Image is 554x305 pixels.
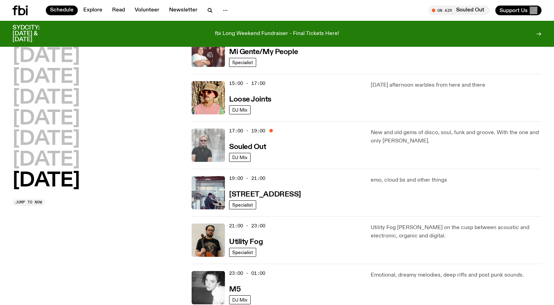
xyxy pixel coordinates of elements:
a: Utility Fog [229,237,263,246]
h3: M5 [229,286,241,293]
img: Tyson stands in front of a paperbark tree wearing orange sunglasses, a suede bucket hat and a pin... [192,81,225,114]
span: Specialist [232,60,253,65]
span: DJ Mix [232,107,247,113]
a: Schedule [46,6,78,15]
p: Emotional, dreamy melodies, deep riffs and post punk sounds. [371,271,542,279]
span: 19:00 - 21:00 [229,175,265,182]
a: Explore [79,6,107,15]
a: Souled Out [229,142,266,151]
p: emo, cloud bs and other things [371,176,542,184]
a: M5 [229,285,241,293]
span: 23:00 - 01:00 [229,270,265,277]
img: A black and white photo of Lilly wearing a white blouse and looking up at the camera. [192,271,225,304]
span: 17:00 - 19:00 [229,128,265,134]
button: [DATE] [12,150,80,170]
p: [DATE] afternoon warbles from here and there [371,81,542,89]
a: Loose Joints [229,95,271,103]
p: fbi Long Weekend Fundraiser - Final Tickets Here! [215,31,339,37]
span: DJ Mix [232,155,247,160]
a: Read [108,6,129,15]
h3: Mi Gente/My People [229,49,298,56]
button: Support Us [495,6,542,15]
span: DJ Mix [232,297,247,303]
h3: SYDCITY: [DATE] & [DATE] [12,25,57,43]
span: 15:00 - 17:00 [229,80,265,87]
button: [DATE] [12,68,80,87]
img: Stephen looks directly at the camera, wearing a black tee, black sunglasses and headphones around... [192,129,225,162]
button: [DATE] [12,47,80,66]
button: [DATE] [12,88,80,108]
span: Specialist [232,202,253,208]
button: Jump to now [12,199,45,206]
img: Pat sits at a dining table with his profile facing the camera. Rhea sits to his left facing the c... [192,176,225,209]
button: [DATE] [12,171,80,191]
span: Support Us [500,7,528,14]
button: [DATE] [12,130,80,149]
h3: [STREET_ADDRESS] [229,191,301,198]
a: Mi Gente/My People [229,47,298,56]
span: Specialist [232,250,253,255]
a: Volunteer [131,6,163,15]
img: Peter holds a cello, wearing a black graphic tee and glasses. He looks directly at the camera aga... [192,224,225,257]
p: Utility Fog [PERSON_NAME] on the cusp between acoustic and electronic, organic and digital. [371,224,542,240]
a: DJ Mix [229,295,251,304]
p: New and old gems of disco, soul, funk and groove. With the one and only [PERSON_NAME]. [371,129,542,145]
span: 21:00 - 23:00 [229,223,265,229]
a: DJ Mix [229,105,251,114]
a: Specialist [229,248,256,257]
a: [STREET_ADDRESS] [229,190,301,198]
button: [DATE] [12,109,80,129]
span: Jump to now [15,200,42,204]
h3: Souled Out [229,143,266,151]
a: DJ Mix [229,153,251,162]
button: On AirSouled Out [428,6,490,15]
a: Newsletter [165,6,202,15]
h3: Utility Fog [229,238,263,246]
a: Specialist [229,200,256,209]
h3: Loose Joints [229,96,271,103]
a: Specialist [229,58,256,67]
